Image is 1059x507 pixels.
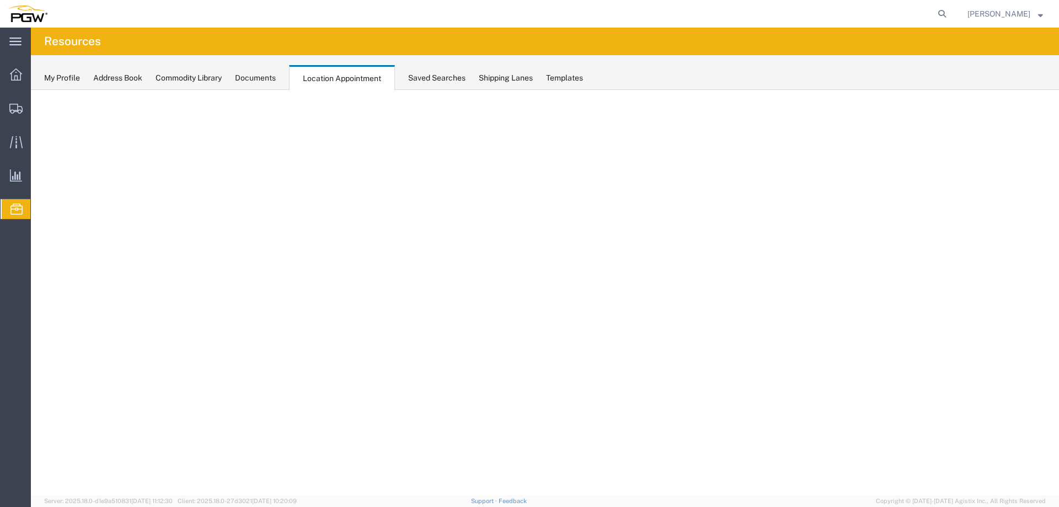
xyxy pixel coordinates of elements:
[8,6,47,22] img: logo
[93,72,142,84] div: Address Book
[131,498,173,504] span: [DATE] 11:12:30
[967,8,1030,20] span: Phillip Thornton
[408,72,466,84] div: Saved Searches
[252,498,297,504] span: [DATE] 10:20:09
[235,72,276,84] div: Documents
[967,7,1044,20] button: [PERSON_NAME]
[546,72,583,84] div: Templates
[156,72,222,84] div: Commodity Library
[178,498,297,504] span: Client: 2025.18.0-27d3021
[876,497,1046,506] span: Copyright © [DATE]-[DATE] Agistix Inc., All Rights Reserved
[289,65,395,90] div: Location Appointment
[499,498,527,504] a: Feedback
[44,498,173,504] span: Server: 2025.18.0-d1e9a510831
[31,90,1059,495] iframe: FS Legacy Container
[471,498,499,504] a: Support
[479,72,533,84] div: Shipping Lanes
[44,72,80,84] div: My Profile
[44,28,101,55] h4: Resources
